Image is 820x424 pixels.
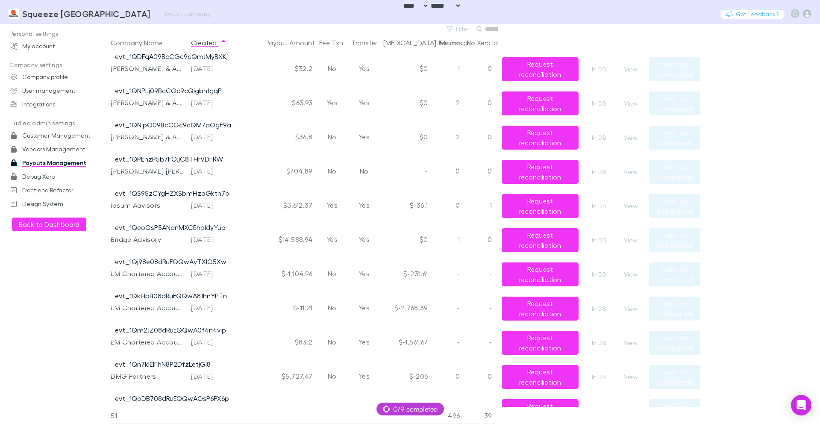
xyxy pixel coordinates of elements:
div: No [316,359,348,393]
button: Mark as completed [649,262,700,286]
button: Fail Invs [439,34,473,51]
a: Design System [2,197,115,211]
a: In DB [585,269,612,280]
button: Request reconciliation [502,57,579,81]
a: In DB [585,98,612,109]
div: Yes [348,291,380,325]
button: Mark as completed [649,57,700,81]
div: 0 [463,359,495,393]
a: In DB [585,235,612,245]
div: Yes [348,120,380,154]
button: No Xero Id [467,34,508,51]
button: Back to Dashboard [12,218,86,231]
a: In DB [585,338,612,348]
div: No [348,154,380,188]
p: Hudled admin settings [2,118,115,129]
div: - [431,256,463,291]
div: [PERSON_NAME] & Associates Chartered Accountants [111,51,184,85]
div: [DATE] [191,291,235,325]
button: View [617,64,644,74]
div: 0 [431,359,463,393]
button: View [617,167,644,177]
button: Mark as completed [649,160,700,184]
button: View [617,132,644,143]
div: No [316,291,348,325]
div: [PERSON_NAME] & Associates Chartered Accountants [111,85,184,120]
div: $0 [380,120,431,154]
a: Customer Management [2,129,115,142]
button: Mark as completed [649,91,700,115]
a: evt_1QkHpB08dRuEQQwA8JhnYPTn [115,291,227,300]
button: Got Feedback? [721,9,784,19]
img: Squeeze North Sydney's Logo [9,9,19,19]
div: 0 [431,154,463,188]
a: In DB [585,201,612,211]
div: Bridge Advisory [111,222,184,256]
a: Front-end Refactor [2,183,115,197]
div: [DATE] [191,256,235,291]
button: Request reconciliation [502,297,579,321]
div: $-36.1 [380,188,431,222]
a: evt_1QNlpO09BcCGc9cQM7aOgF9a [115,121,231,129]
div: Yes [348,359,380,393]
div: $5,727.47 [239,359,316,393]
div: No [316,256,348,291]
div: - [463,325,495,359]
div: 496 [431,407,463,424]
a: In DB [585,64,612,74]
button: Request reconciliation [502,91,579,115]
a: In DB [585,132,612,143]
div: 0 [463,51,495,85]
a: evt_1QPEnzP5b7FOJjC8THrVDFRW [115,155,223,163]
a: evt_1QDFqA09BcCGc9cQmJMyBXKj [115,52,228,60]
div: $63.93 [239,85,316,120]
a: evt_1QNPLj09BcCGc9cQigbnJgqP [115,86,222,94]
a: Payouts Management [2,156,115,170]
div: $32.2 [239,51,316,85]
div: 1 [431,51,463,85]
a: In DB [585,167,612,177]
div: 2 [431,120,463,154]
div: $0 [380,51,431,85]
div: 0 [431,188,463,222]
button: Request reconciliation [502,126,579,150]
div: [DATE] [191,85,235,120]
h3: Squeeze [GEOGRAPHIC_DATA] [22,9,150,19]
button: View [617,372,644,382]
button: Request reconciliation [502,365,579,389]
button: View [617,269,644,280]
a: Vendors Management [2,142,115,156]
div: 1 [463,188,495,222]
div: Yes [348,256,380,291]
button: Created [191,34,227,51]
div: $0 [380,85,431,120]
a: evt_1QeoOsP5ANdnMXCEhbldyYub [115,223,226,231]
a: evt_1Qm2JZ08dRuEQQwA0f4n4vip [115,326,226,334]
div: $-2,768.39 [380,291,431,325]
div: 0 [463,222,495,256]
button: Request reconciliation [502,262,579,286]
a: evt_1Qn7kIEIFhN8P2DfzLetjGl8 [115,360,211,368]
button: View [617,98,644,109]
div: Yes [348,85,380,120]
div: LM Chartered Accountants & Business Advisors [111,291,184,325]
button: Transfer [351,34,388,51]
div: $14,588.94 [239,222,316,256]
button: View [617,201,644,211]
div: Open Intercom Messenger [791,395,811,415]
button: Mark as completed [649,297,700,321]
div: - [463,291,495,325]
div: $3,612.37 [239,188,316,222]
button: Company Name [111,34,173,51]
p: Company settings [2,60,115,71]
button: Payout Amount [265,34,325,51]
div: No [316,51,348,85]
button: Request reconciliation [502,160,579,184]
div: [DATE] [191,120,235,154]
button: Fee Txn [319,34,353,51]
button: Mark as completed [649,399,700,423]
button: Mark as completed [649,331,700,355]
a: evt_1QoDB708dRuEQQwAOsP6PX6p [115,394,229,402]
button: Request reconciliation [502,194,579,218]
div: 2 [431,85,463,120]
